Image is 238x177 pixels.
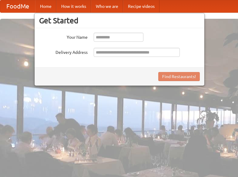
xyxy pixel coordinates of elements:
[39,48,88,55] label: Delivery Address
[39,16,200,25] h3: Get Started
[56,0,91,12] a: How it works
[39,33,88,40] label: Your Name
[35,0,56,12] a: Home
[158,72,200,81] button: Find Restaurants!
[0,0,35,12] a: FoodMe
[123,0,159,12] a: Recipe videos
[91,0,123,12] a: Who we are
